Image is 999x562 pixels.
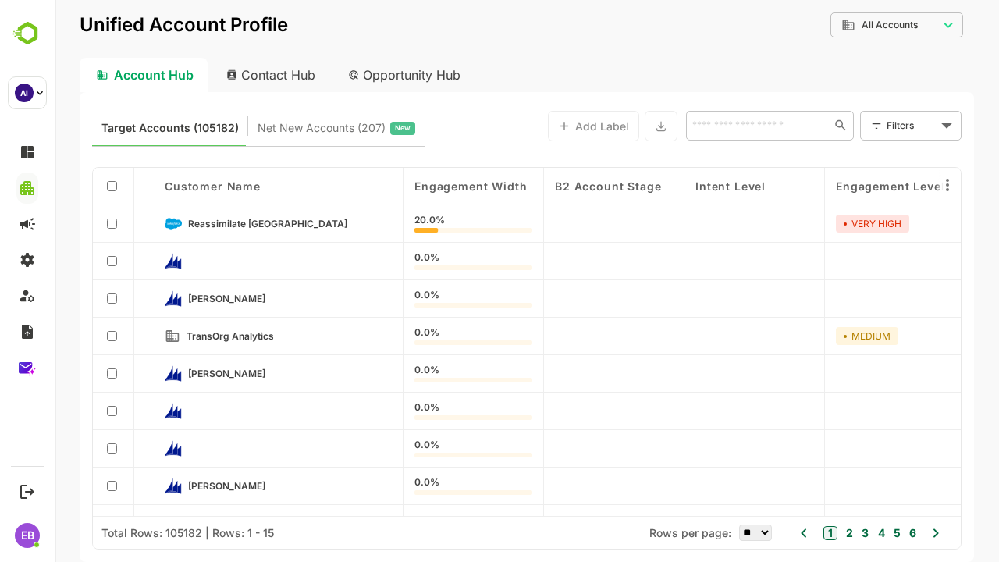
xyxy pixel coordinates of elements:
[159,58,275,92] div: Contact Hub
[360,478,478,495] div: 0.0%
[203,118,331,138] span: Net New Accounts ( 207 )
[360,365,478,382] div: 0.0%
[590,111,623,141] button: Export the selected data as CSV
[787,18,883,32] div: All Accounts
[360,215,478,233] div: 20.0%
[132,330,219,342] span: TransOrg Analytics
[807,20,863,30] span: All Accounts
[781,215,855,233] div: VERY HIGH
[360,290,478,308] div: 0.0%
[776,10,908,41] div: All Accounts
[110,180,206,193] span: Customer Name
[133,368,211,379] span: Armstrong-Cabrera
[133,218,293,229] span: Reassimilate Argentina
[781,327,844,345] div: MEDIUM
[769,526,783,540] button: 1
[832,117,882,133] div: Filters
[25,58,153,92] div: Account Hub
[15,84,34,102] div: AI
[47,118,184,138] span: Known accounts you’ve identified to target - imported from CRM, Offline upload, or promoted from ...
[25,16,233,34] p: Unified Account Profile
[360,253,478,270] div: 0.0%
[16,481,37,502] button: Logout
[133,293,211,304] span: Conner-Nguyen
[360,403,478,420] div: 0.0%
[830,109,907,142] div: Filters
[360,180,472,193] span: Engagement Width
[803,525,814,542] button: 3
[851,525,862,542] button: 6
[819,525,830,542] button: 4
[360,440,478,457] div: 0.0%
[641,180,711,193] span: Intent Level
[8,19,48,48] img: BambooboxLogoMark.f1c84d78b4c51b1a7b5f700c9845e183.svg
[340,118,356,138] span: New
[15,523,40,548] div: EB
[133,480,211,492] span: Hawkins-Crosby
[360,328,478,345] div: 0.0%
[281,58,420,92] div: Opportunity Hub
[360,515,478,532] div: 0.0%
[835,525,846,542] button: 5
[203,118,361,138] div: Newly surfaced ICP-fit accounts from Intent, Website, LinkedIn, and other engagement signals.
[595,526,677,539] span: Rows per page:
[493,111,585,141] button: Add Label
[500,180,606,193] span: B2 Account Stage
[781,180,890,193] span: Engagement Level
[47,526,219,539] div: Total Rows: 105182 | Rows: 1 - 15
[787,525,798,542] button: 2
